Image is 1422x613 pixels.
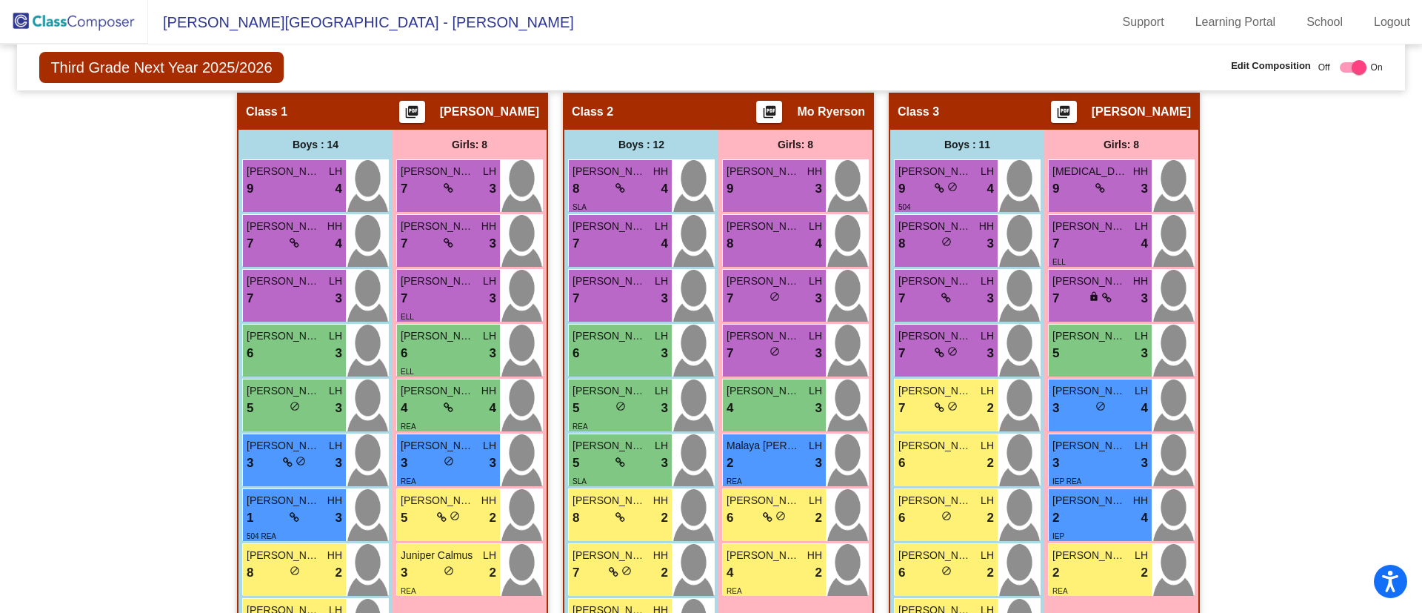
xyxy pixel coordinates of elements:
span: 5 [401,508,407,528]
span: do_not_disturb_alt [941,566,952,576]
span: LH [809,328,822,344]
span: 2 [490,563,496,583]
span: LH [1135,219,1148,234]
span: 7 [727,289,733,308]
span: HH [1133,493,1148,508]
span: 4 [1141,234,1148,254]
span: do_not_disturb_alt [941,511,952,521]
span: 3 [490,289,496,308]
span: [PERSON_NAME] [247,493,321,508]
span: Malaya [PERSON_NAME] [727,438,801,454]
span: Juniper Calmus [401,548,475,563]
span: 7 [573,289,579,308]
span: HH [979,219,994,234]
span: do_not_disturb_alt [775,511,786,521]
span: LH [981,493,994,508]
span: [PERSON_NAME] [PERSON_NAME] [1052,493,1126,508]
mat-icon: picture_as_pdf [761,105,778,125]
span: ELL [401,368,414,376]
span: [PERSON_NAME] [247,383,321,399]
span: 2 [1052,508,1059,528]
span: REA [401,587,416,595]
span: 3 [815,399,822,418]
span: 6 [247,344,253,363]
span: 3 [661,289,668,308]
span: LH [809,274,822,289]
span: 7 [898,289,905,308]
span: [PERSON_NAME] [440,105,539,119]
span: 2 [336,563,342,583]
span: [PERSON_NAME] [573,274,647,289]
span: Third Grade Next Year 2025/2026 [39,52,283,83]
span: LH [483,274,496,289]
span: 3 [815,289,822,308]
span: [PERSON_NAME] [247,219,321,234]
span: 4 [336,234,342,254]
span: 7 [401,179,407,199]
span: LH [1135,328,1148,344]
span: Off [1318,61,1330,74]
span: 8 [247,563,253,583]
span: 3 [815,454,822,473]
span: LH [981,548,994,563]
span: Class 1 [246,105,287,119]
span: LH [483,164,496,179]
span: 4 [1141,399,1148,418]
span: [PERSON_NAME] [401,383,475,399]
span: do_not_disturb_alt [941,236,952,247]
span: [PERSON_NAME] [727,548,801,563]
span: REA [573,423,588,431]
span: REA [401,477,416,486]
span: 3 [815,344,822,363]
mat-icon: picture_as_pdf [403,105,421,125]
span: 6 [401,344,407,363]
span: do_not_disturb_alt [290,401,300,411]
span: 3 [1141,289,1148,308]
span: 3 [490,454,496,473]
span: HH [327,548,342,563]
span: do_not_disturb_alt [770,291,780,302]
span: 7 [898,344,905,363]
span: 6 [573,344,579,363]
span: On [1371,61,1383,74]
span: LH [655,219,668,234]
span: 4 [1141,508,1148,528]
span: [PERSON_NAME] [898,438,972,454]
span: [PERSON_NAME] [401,164,475,179]
span: [PERSON_NAME] [727,164,801,179]
span: LH [329,274,342,289]
a: Logout [1362,10,1422,34]
span: LH [655,328,668,344]
span: IEP [1052,532,1064,540]
div: Girls: 8 [1044,130,1198,159]
span: [PERSON_NAME] [898,274,972,289]
span: 7 [573,234,579,254]
span: LH [809,438,822,454]
span: ELL [1052,258,1066,266]
span: 7 [898,399,905,418]
span: do_not_disturb_alt [290,566,300,576]
span: 3 [1141,344,1148,363]
span: 3 [1141,179,1148,199]
span: [MEDICAL_DATA][PERSON_NAME] [1052,164,1126,179]
span: 3 [490,179,496,199]
span: 5 [573,454,579,473]
span: 7 [401,234,407,254]
span: do_not_disturb_alt [296,456,306,466]
span: 7 [1052,234,1059,254]
span: 2 [815,563,822,583]
span: 504 [898,203,911,211]
span: REA [727,477,742,486]
span: Edit Composition [1231,59,1311,73]
span: LH [329,328,342,344]
div: Boys : 11 [890,130,1044,159]
span: 2 [815,508,822,528]
span: LH [809,383,822,399]
span: 4 [661,234,668,254]
span: [PERSON_NAME] [573,328,647,344]
span: 3 [661,454,668,473]
a: School [1295,10,1355,34]
span: 7 [247,289,253,308]
span: 3 [815,179,822,199]
span: LH [655,383,668,399]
